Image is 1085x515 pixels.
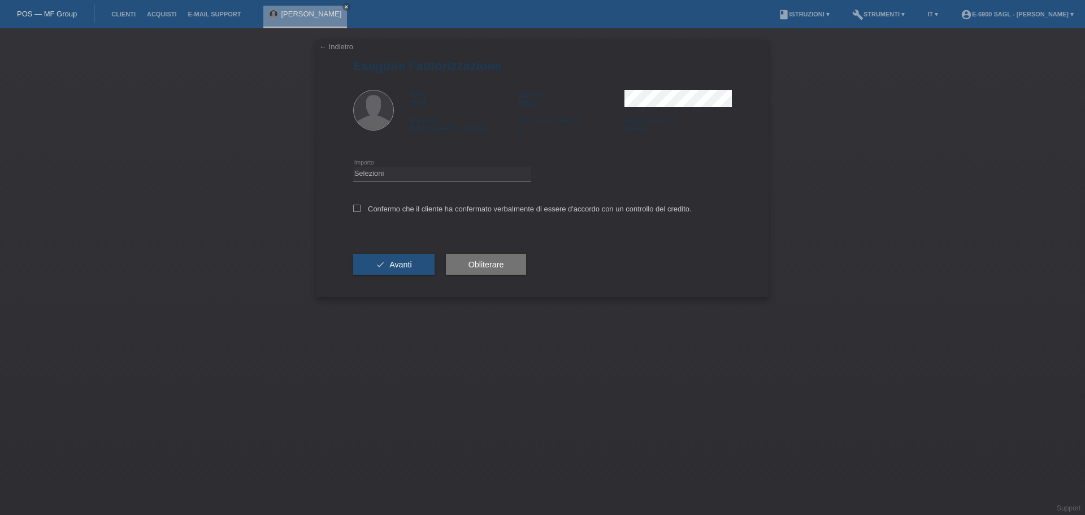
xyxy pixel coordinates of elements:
div: C [517,115,624,132]
a: Support [1057,504,1080,512]
i: build [852,9,863,20]
i: check [376,260,385,269]
span: Cognome [517,91,544,98]
a: ← Indietro [319,42,353,51]
span: Nome [410,91,426,98]
button: Obliterare [446,254,527,275]
span: Permesso di soggiorno [517,116,581,123]
a: buildStrumenti ▾ [847,11,910,18]
a: Clienti [106,11,141,18]
a: IT ▾ [922,11,944,18]
a: [PERSON_NAME] [281,10,341,18]
button: check Avanti [353,254,435,275]
a: close [342,3,350,11]
i: book [778,9,789,20]
h1: Eseguire l’autorizzazione [353,59,732,73]
a: E-mail Support [183,11,247,18]
label: Confermo che il cliente ha confermato verbalmente di essere d'accordo con un controllo del credito. [353,205,692,213]
span: Data immigrazione [624,116,676,123]
div: [GEOGRAPHIC_DATA] [410,115,517,132]
span: Obliterare [468,260,504,269]
span: Nationalità [410,116,439,123]
div: [DATE] [624,115,732,132]
i: account_circle [961,9,972,20]
span: Avanti [389,260,411,269]
a: POS — MF Group [17,10,77,18]
div: Bytyqi [517,90,624,107]
a: bookIstruzioni ▾ [772,11,835,18]
i: close [344,4,349,10]
div: Simir [410,90,517,107]
a: account_circleE-6900 Sagl - [PERSON_NAME] ▾ [955,11,1079,18]
a: Acquisti [141,11,183,18]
